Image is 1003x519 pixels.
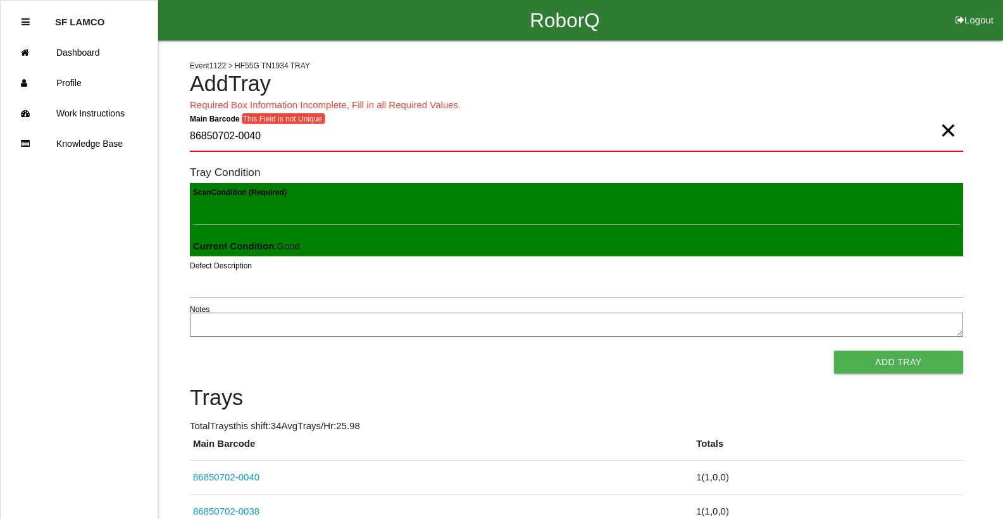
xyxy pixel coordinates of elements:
th: Totals [693,437,963,461]
span: This Field is not Unique. [242,113,325,124]
input: Required [190,122,963,152]
label: Notes [190,304,209,315]
a: Profile [1,68,158,98]
td: 1 ( 1 , 0 , 0 ) [693,461,963,495]
div: Close [22,7,30,37]
span: : Good [193,241,300,251]
a: Dashboard [1,37,158,68]
a: 86850702-0038 [193,506,259,516]
h6: Tray Condition [190,166,963,178]
h4: Add Tray [190,72,963,96]
span: Clear Input [940,105,956,130]
p: Required Box Information Incomplete, Fill in all Required Values. [190,98,963,113]
button: Add Tray [834,351,963,373]
th: Main Barcode [190,437,693,461]
h4: Trays [190,386,963,410]
a: Work Instructions [1,98,158,128]
b: Main Barcode [190,114,240,123]
span: Event 1122 > HF55G TN1934 TRAY [190,61,310,70]
p: SF LAMCO [55,7,104,27]
b: Scan Condition (Required) [193,187,287,196]
label: Defect Description [190,260,252,272]
a: Knowledge Base [1,128,158,159]
b: Current Condition [193,241,274,251]
p: Total Trays this shift: 34 Avg Trays /Hr: 25.98 [190,419,963,434]
a: 86850702-0040 [193,472,259,482]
